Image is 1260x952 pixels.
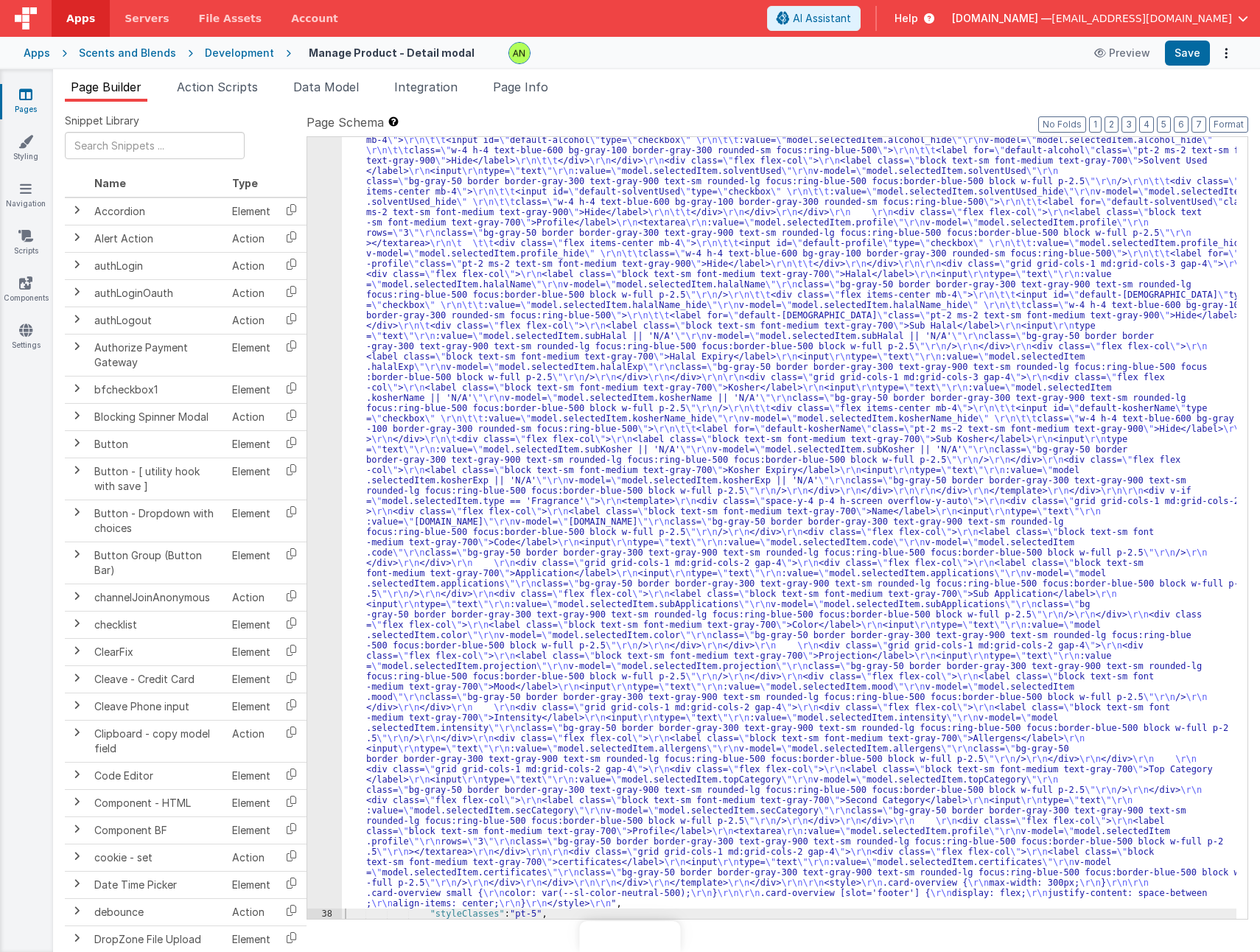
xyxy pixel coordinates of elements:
[226,665,276,693] td: Element
[952,11,1051,26] span: [DOMAIN_NAME] —
[767,6,861,31] button: AI Assistant
[88,789,226,816] td: Component - HTML
[1165,41,1210,66] button: Save
[1038,116,1086,133] button: No Folds
[199,11,262,26] span: File Assets
[226,430,276,458] td: Element
[1209,116,1248,133] button: Format
[1139,116,1154,133] button: 4
[226,762,276,789] td: Element
[307,909,342,919] div: 38
[226,376,276,403] td: Element
[895,11,918,26] span: Help
[88,430,226,458] td: Button
[88,762,226,789] td: Code Editor
[226,334,276,376] td: Element
[226,871,276,898] td: Element
[226,638,276,665] td: Element
[394,80,458,94] span: Integration
[226,279,276,307] td: Action
[952,11,1248,26] button: [DOMAIN_NAME] — [EMAIL_ADDRESS][DOMAIN_NAME]
[226,500,276,542] td: Element
[226,403,276,430] td: Action
[88,665,226,693] td: Cleave - Credit Card
[24,46,50,60] div: Apps
[1174,116,1189,133] button: 6
[1089,116,1102,133] button: 1
[88,225,226,252] td: Alert Action
[1105,116,1119,133] button: 2
[88,197,226,225] td: Accordion
[88,693,226,720] td: Cleave Phone input
[226,197,276,225] td: Element
[226,789,276,816] td: Element
[88,871,226,898] td: Date Time Picker
[125,11,169,26] span: Servers
[1085,41,1159,65] button: Preview
[88,611,226,638] td: checklist
[88,307,226,334] td: authLogout
[580,921,681,952] iframe: Marker.io feedback button
[205,46,274,60] div: Development
[79,46,176,60] div: Scents and Blends
[71,80,141,94] span: Page Builder
[88,279,226,307] td: authLoginOauth
[1191,116,1206,133] button: 7
[1157,116,1171,133] button: 5
[226,611,276,638] td: Element
[226,816,276,844] td: Element
[226,458,276,500] td: Element
[177,80,258,94] span: Action Scripts
[88,252,226,279] td: authLogin
[88,334,226,376] td: Authorize Payment Gateway
[509,43,530,63] img: 1ed2b4006576416bae4b007ab5b07290
[88,844,226,871] td: cookie - set
[88,376,226,403] td: bfcheckbox1
[65,132,245,159] input: Search Snippets ...
[226,898,276,925] td: Action
[226,252,276,279] td: Action
[1121,116,1136,133] button: 3
[232,177,258,189] span: Type
[88,542,226,584] td: Button Group (Button Bar)
[226,844,276,871] td: Action
[793,11,851,26] span: AI Assistant
[226,542,276,584] td: Element
[307,113,384,131] span: Page Schema
[493,80,548,94] span: Page Info
[226,584,276,611] td: Action
[65,113,139,128] span: Snippet Library
[88,898,226,925] td: debounce
[226,693,276,720] td: Element
[88,403,226,430] td: Blocking Spinner Modal
[66,11,95,26] span: Apps
[94,177,126,189] span: Name
[88,500,226,542] td: Button - Dropdown with choices
[88,584,226,611] td: channelJoinAnonymous
[88,816,226,844] td: Component BF
[226,720,276,762] td: Action
[88,720,226,762] td: Clipboard - copy model field
[1216,43,1236,63] button: Options
[309,47,475,58] h4: Manage Product - Detail modal
[88,458,226,500] td: Button - [ utility hook with save ]
[226,307,276,334] td: Action
[1051,11,1232,26] span: [EMAIL_ADDRESS][DOMAIN_NAME]
[88,638,226,665] td: ClearFix
[293,80,359,94] span: Data Model
[226,225,276,252] td: Action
